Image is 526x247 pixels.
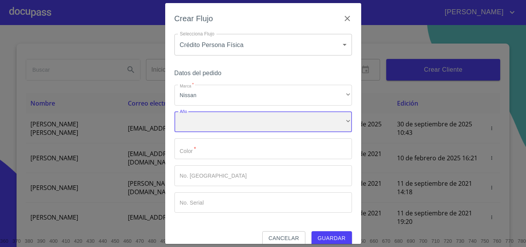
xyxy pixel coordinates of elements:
[174,85,352,106] div: Nissan
[318,234,346,243] span: Guardar
[312,231,352,245] button: Guardar
[174,34,352,55] div: Crédito Persona Física
[262,231,305,245] button: Cancelar
[174,112,352,133] div: ​
[268,234,299,243] span: Cancelar
[174,12,213,25] h6: Crear Flujo
[174,68,352,79] h6: Datos del pedido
